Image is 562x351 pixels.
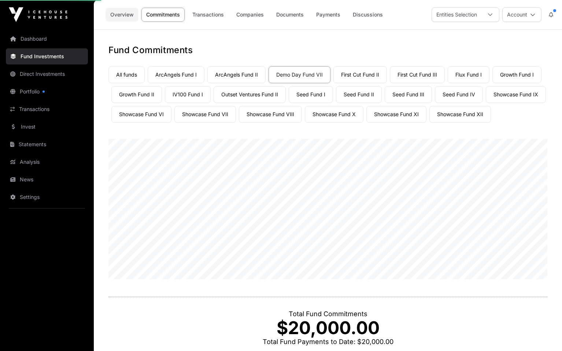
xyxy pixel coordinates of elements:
[6,101,88,117] a: Transactions
[165,86,211,103] a: IV100 Fund I
[9,7,67,22] img: Icehouse Ventures Logo
[108,319,547,337] p: $20,000.00
[6,189,88,205] a: Settings
[106,8,138,22] a: Overview
[448,66,489,83] a: Flux Fund I
[148,66,204,83] a: ArcAngels Fund I
[108,44,547,56] h1: Fund Commitments
[111,106,171,123] a: Showcase Fund VI
[435,86,483,103] a: Seed Fund IV
[289,86,333,103] a: Seed Fund I
[336,86,382,103] a: Seed Fund II
[188,8,229,22] a: Transactions
[311,8,345,22] a: Payments
[6,48,88,64] a: Fund Investments
[492,66,541,83] a: Growth Fund I
[271,8,308,22] a: Documents
[6,84,88,100] a: Portfolio
[6,171,88,188] a: News
[6,119,88,135] a: Invest
[232,8,269,22] a: Companies
[108,66,145,83] a: All funds
[6,154,88,170] a: Analysis
[348,8,388,22] a: Discussions
[6,136,88,152] a: Statements
[502,7,541,22] button: Account
[333,66,387,83] a: First Cut Fund II
[429,106,491,123] a: Showcase Fund XII
[111,86,162,103] a: Growth Fund II
[366,106,426,123] a: Showcase Fund XI
[108,337,547,347] p: Total Fund Payments to Date: $20,000.00
[486,86,546,103] a: Showcase Fund IX
[385,86,432,103] a: Seed Fund III
[207,66,266,83] a: ArcAngels Fund II
[108,309,547,319] p: Total Fund Commitments
[6,66,88,82] a: Direct Investments
[141,8,185,22] a: Commitments
[239,106,302,123] a: Showcase Fund VIII
[6,31,88,47] a: Dashboard
[525,316,562,351] iframe: Chat Widget
[305,106,363,123] a: Showcase Fund X
[390,66,445,83] a: First Cut Fund III
[174,106,236,123] a: Showcase Fund VII
[432,8,481,22] div: Entities Selection
[269,66,330,83] a: Demo Day Fund VII
[214,86,286,103] a: Outset Ventures Fund II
